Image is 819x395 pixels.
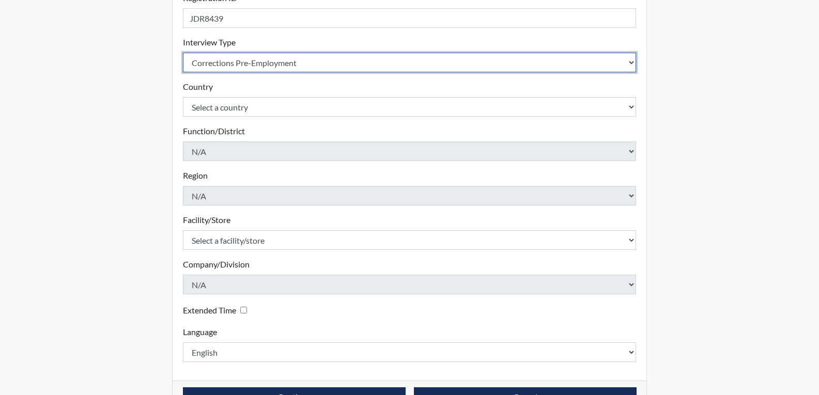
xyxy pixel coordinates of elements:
label: Language [183,326,217,338]
label: Function/District [183,125,245,137]
label: Extended Time [183,304,236,317]
label: Region [183,169,208,182]
div: Checking this box will provide the interviewee with an accomodation of extra time to answer each ... [183,303,251,318]
label: Country [183,81,213,93]
label: Interview Type [183,36,236,49]
label: Facility/Store [183,214,230,226]
input: Insert a Registration ID, which needs to be a unique alphanumeric value for each interviewee [183,8,637,28]
label: Company/Division [183,258,250,271]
